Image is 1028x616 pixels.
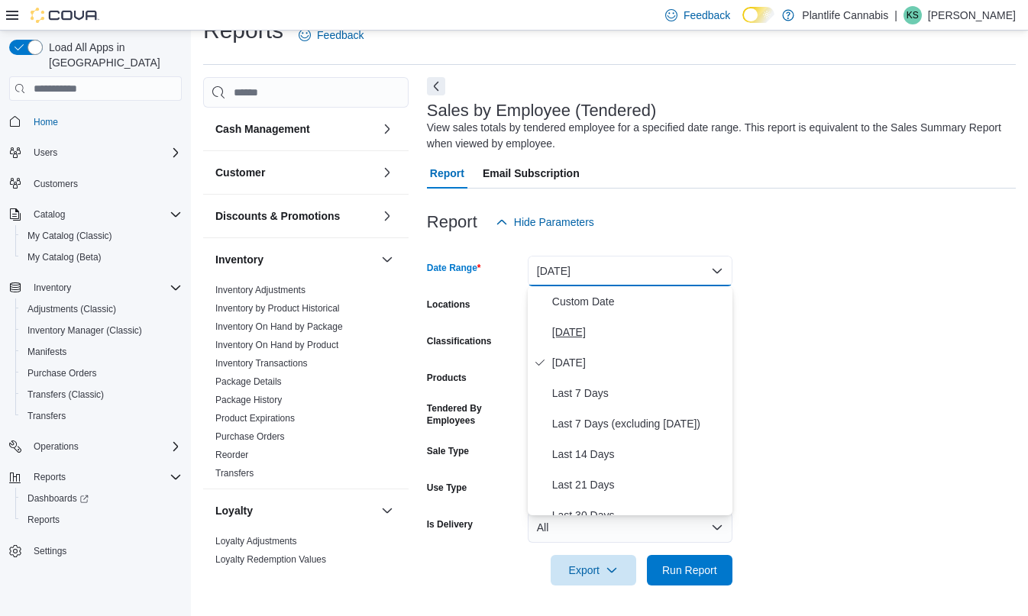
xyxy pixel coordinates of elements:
[427,298,470,311] label: Locations
[215,376,282,388] span: Package Details
[378,120,396,138] button: Cash Management
[215,395,282,405] a: Package History
[43,40,182,70] span: Load All Apps in [GEOGRAPHIC_DATA]
[528,256,732,286] button: [DATE]
[215,208,340,224] h3: Discounts & Promotions
[293,20,370,50] a: Feedback
[21,407,72,425] a: Transfers
[552,384,726,402] span: Last 7 Days
[215,553,326,566] span: Loyalty Redemption Values
[3,142,188,163] button: Users
[215,449,248,461] span: Reorder
[34,147,57,159] span: Users
[27,324,142,337] span: Inventory Manager (Classic)
[427,335,492,347] label: Classifications
[27,279,182,297] span: Inventory
[27,542,73,560] a: Settings
[21,227,118,245] a: My Catalog (Classic)
[21,511,66,529] a: Reports
[21,300,122,318] a: Adjustments (Classic)
[215,340,338,350] a: Inventory On Hand by Product
[34,440,79,453] span: Operations
[215,536,297,547] a: Loyalty Adjustments
[647,555,732,585] button: Run Report
[21,248,182,266] span: My Catalog (Beta)
[21,227,182,245] span: My Catalog (Classic)
[27,205,182,224] span: Catalog
[31,8,99,23] img: Cova
[21,385,110,404] a: Transfers (Classic)
[34,208,65,221] span: Catalog
[378,250,396,269] button: Inventory
[215,284,305,296] span: Inventory Adjustments
[21,385,182,404] span: Transfers (Classic)
[15,363,188,384] button: Purchase Orders
[904,6,922,24] div: Kris Swick
[15,384,188,405] button: Transfers (Classic)
[27,175,84,193] a: Customers
[552,445,726,463] span: Last 14 Days
[427,262,481,274] label: Date Range
[215,165,265,180] h3: Customer
[215,165,375,180] button: Customer
[490,207,600,237] button: Hide Parameters
[215,321,343,333] span: Inventory On Hand by Package
[15,247,188,268] button: My Catalog (Beta)
[215,535,297,547] span: Loyalty Adjustments
[427,518,473,531] label: Is Delivery
[427,213,477,231] h3: Report
[9,104,182,601] nav: Complex example
[528,512,732,543] button: All
[662,563,717,578] span: Run Report
[215,321,343,332] a: Inventory On Hand by Package
[3,173,188,195] button: Customers
[378,163,396,182] button: Customer
[215,121,375,137] button: Cash Management
[34,116,58,128] span: Home
[215,302,340,314] span: Inventory by Product Historical
[15,225,188,247] button: My Catalog (Classic)
[552,353,726,372] span: [DATE]
[34,178,78,190] span: Customers
[215,285,305,295] a: Inventory Adjustments
[552,506,726,524] span: Last 30 Days
[3,277,188,298] button: Inventory
[15,509,188,531] button: Reports
[427,445,469,457] label: Sale Type
[215,413,295,424] a: Product Expirations
[528,286,732,515] div: Select listbox
[215,503,253,518] h3: Loyalty
[215,121,310,137] h3: Cash Management
[27,205,71,224] button: Catalog
[802,6,888,24] p: Plantlife Cannabis
[21,489,182,508] span: Dashboards
[3,540,188,562] button: Settings
[27,389,104,401] span: Transfers (Classic)
[215,468,254,479] a: Transfers
[21,511,182,529] span: Reports
[427,372,467,384] label: Products
[27,174,182,193] span: Customers
[27,514,60,526] span: Reports
[27,468,72,486] button: Reports
[3,466,188,488] button: Reports
[27,346,66,358] span: Manifests
[427,402,522,427] label: Tendered By Employees
[21,489,95,508] a: Dashboards
[27,144,63,162] button: Users
[215,303,340,314] a: Inventory by Product Historical
[215,467,254,479] span: Transfers
[483,158,580,189] span: Email Subscription
[27,541,182,560] span: Settings
[215,376,282,387] a: Package Details
[27,230,112,242] span: My Catalog (Classic)
[27,492,89,505] span: Dashboards
[551,555,636,585] button: Export
[27,410,66,422] span: Transfers
[34,545,66,557] span: Settings
[215,208,375,224] button: Discounts & Promotions
[21,407,182,425] span: Transfers
[907,6,919,24] span: KS
[427,120,1008,152] div: View sales totals by tendered employee for a specified date range. This report is equivalent to t...
[317,27,364,43] span: Feedback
